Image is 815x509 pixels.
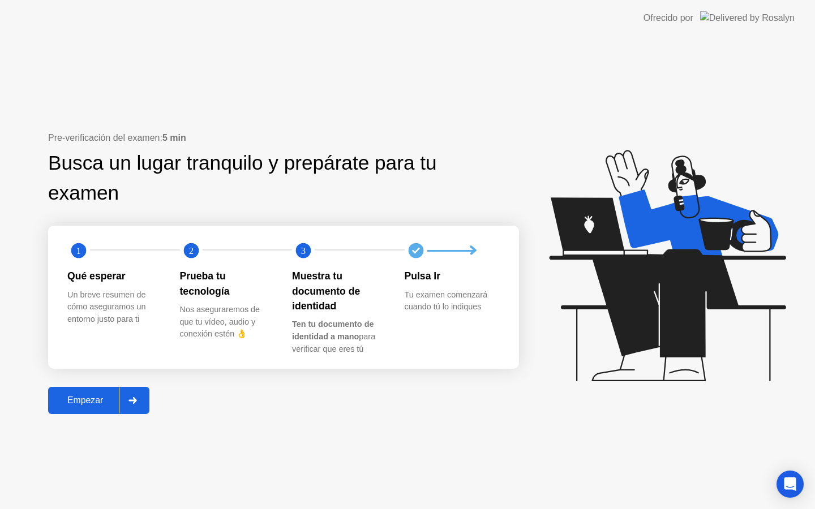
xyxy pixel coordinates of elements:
div: Empezar [52,395,119,406]
div: Open Intercom Messenger [777,471,804,498]
div: Pre-verificación del examen: [48,131,519,145]
div: Nos aseguraremos de que tu vídeo, audio y conexión estén 👌 [180,304,274,340]
div: Un breve resumen de cómo aseguramos un entorno justo para ti [67,289,162,326]
b: Ten tu documento de identidad a mano [292,320,374,341]
div: Ofrecido por [644,11,693,25]
div: para verificar que eres tú [292,318,387,355]
button: Empezar [48,387,149,414]
div: Prueba tu tecnología [180,269,274,299]
div: Pulsa Ir [405,269,499,283]
img: Delivered by Rosalyn [700,11,795,24]
div: Qué esperar [67,269,162,283]
div: Muestra tu documento de identidad [292,269,387,313]
text: 3 [301,245,306,256]
text: 1 [76,245,81,256]
div: Busca un lugar tranquilo y prepárate para tu examen [48,148,447,208]
text: 2 [188,245,193,256]
div: Tu examen comenzará cuando tú lo indiques [405,289,499,313]
b: 5 min [162,133,186,143]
